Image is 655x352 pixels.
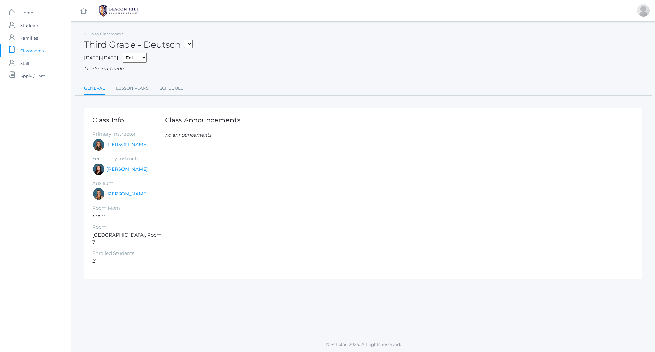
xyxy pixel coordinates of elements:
[92,213,104,219] em: none
[160,82,183,95] a: Schedule
[92,163,105,176] div: Katie Watters
[92,181,165,186] h5: Auxilium
[20,44,44,57] span: Classrooms
[92,139,105,151] div: Andrea Deutsch
[92,206,165,211] h5: Room Mom
[107,166,148,173] a: [PERSON_NAME]
[20,19,39,32] span: Students
[92,225,165,230] h5: Room
[165,132,211,138] em: no announcements
[20,57,29,70] span: Staff
[20,70,48,82] span: Apply / Enroll
[20,6,33,19] span: Home
[92,188,105,200] div: Juliana Fowler
[116,82,149,95] a: Lesson Plans
[88,31,123,36] a: Go to Classrooms
[165,116,240,124] h1: Class Announcements
[20,32,38,44] span: Families
[107,141,148,148] a: [PERSON_NAME]
[92,258,165,265] li: 21
[92,156,165,162] h5: Secondary Instructor
[92,116,165,124] h1: Class Info
[92,116,165,265] div: [GEOGRAPHIC_DATA], Room 7
[637,4,650,17] div: Katelyn Doss
[71,341,655,348] p: © Scholae 2025. All rights reserved.
[92,132,165,137] h5: Primary Instructor
[92,251,165,256] h5: Enrolled Students
[84,55,118,61] span: [DATE]-[DATE]
[84,40,193,50] h2: Third Grade - Deutsch
[84,82,105,96] a: General
[84,65,642,72] div: Grade: 3rd Grade
[95,3,143,19] img: BHCALogos-05-308ed15e86a5a0abce9b8dd61676a3503ac9727e845dece92d48e8588c001991.png
[107,190,148,198] a: [PERSON_NAME]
